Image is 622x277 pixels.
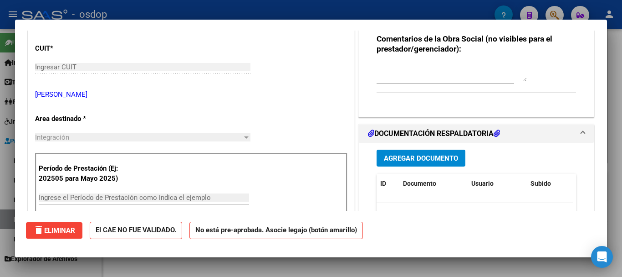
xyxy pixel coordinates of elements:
[399,174,468,193] datatable-header-cell: Documento
[377,150,465,167] button: Agregar Documento
[403,180,436,187] span: Documento
[39,163,130,184] p: Período de Prestación (Ej: 202505 para Mayo 2025)
[380,180,386,187] span: ID
[377,174,399,193] datatable-header-cell: ID
[572,174,618,193] datatable-header-cell: Acción
[33,225,44,235] mat-icon: delete
[189,222,363,240] strong: No está pre-aprobada. Asocie legajo (botón amarillo)
[35,43,129,54] p: CUIT
[33,226,75,235] span: Eliminar
[359,125,594,143] mat-expansion-panel-header: DOCUMENTACIÓN RESPALDATORIA
[530,180,551,187] span: Subido
[90,222,182,240] strong: El CAE NO FUE VALIDADO.
[26,222,82,239] button: Eliminar
[384,154,458,162] span: Agregar Documento
[35,114,129,124] p: Area destinado *
[527,174,572,193] datatable-header-cell: Subido
[591,246,613,268] div: Open Intercom Messenger
[377,34,552,53] strong: Comentarios de la Obra Social (no visibles para el prestador/gerenciador):
[471,180,494,187] span: Usuario
[35,133,69,141] span: Integración
[377,203,573,226] div: No data to display
[468,174,527,193] datatable-header-cell: Usuario
[35,89,347,100] p: [PERSON_NAME]
[368,128,500,139] h1: DOCUMENTACIÓN RESPALDATORIA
